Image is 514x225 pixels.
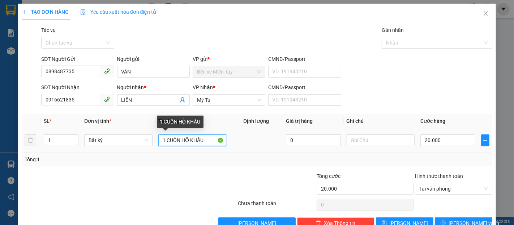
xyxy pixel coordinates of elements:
[268,83,341,91] div: CMND/Passport
[117,83,190,91] div: Người nhận
[117,55,190,63] div: Người gửi
[25,134,36,146] button: delete
[317,173,340,179] span: Tổng cước
[344,114,418,128] th: Ghi chú
[476,4,496,24] button: Close
[483,11,489,16] span: close
[157,116,204,128] div: 1 CUỐN HỘ KHẨU
[107,16,139,22] span: [DATE]
[25,155,199,163] div: Tổng: 1
[46,4,96,20] strong: XE KHÁCH MỸ DUYÊN
[197,95,261,105] span: Mỹ Tú
[3,50,60,77] span: Bến xe Miền Tây
[268,55,341,63] div: CMND/Passport
[286,134,340,146] input: 0
[197,66,261,77] span: Bến xe Miền Tây
[243,118,269,124] span: Định lượng
[22,9,27,14] span: plus
[104,96,110,102] span: phone
[43,23,94,28] span: TP.HCM -SÓC TRĂNG
[80,9,86,15] img: icon
[158,134,227,146] input: VD: Bàn, Ghế
[347,134,415,146] input: Ghi Chú
[22,9,69,15] span: TẠO ĐƠN HÀNG
[44,118,50,124] span: SL
[104,68,110,74] span: phone
[286,118,313,124] span: Giá trị hàng
[420,118,445,124] span: Cước hàng
[84,118,111,124] span: Đơn vị tính
[42,30,100,38] strong: PHIẾU GỬI HÀNG
[415,173,463,179] label: Hình thức thanh toán
[41,55,114,63] div: SĐT Người Gửi
[382,27,404,33] label: Gán nhãn
[237,199,316,212] div: Chưa thanh toán
[41,83,114,91] div: SĐT Người Nhận
[41,27,56,33] label: Tác vụ
[481,134,490,146] button: plus
[3,50,60,77] span: Gửi:
[193,84,213,90] span: VP Nhận
[89,135,148,146] span: Bất kỳ
[193,55,265,63] div: VP gửi
[180,97,185,103] span: user-add
[80,9,157,15] span: Yêu cầu xuất hóa đơn điện tử
[419,183,488,194] span: Tại văn phòng
[481,137,489,143] span: plus
[107,9,139,22] p: Ngày giờ in:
